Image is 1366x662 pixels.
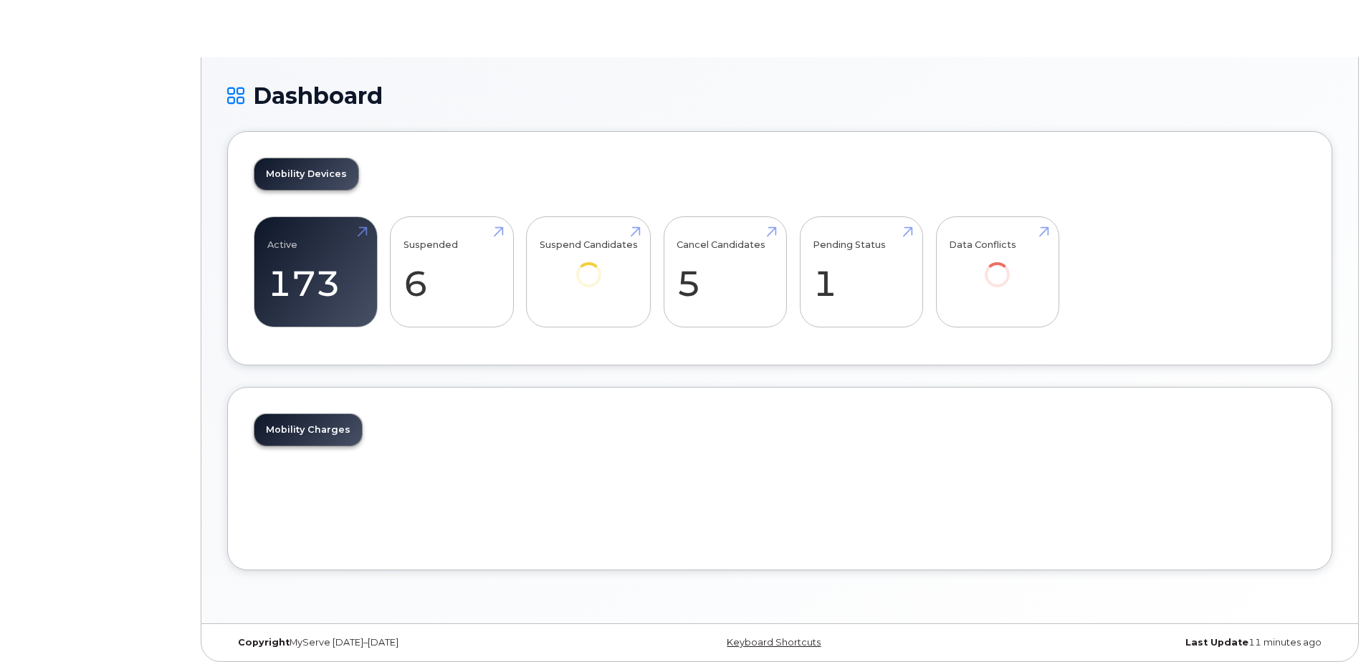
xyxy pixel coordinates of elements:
div: 11 minutes ago [964,637,1332,648]
a: Data Conflicts [949,225,1046,307]
a: Mobility Charges [254,414,362,446]
a: Suspend Candidates [540,225,638,307]
a: Suspended 6 [403,225,500,320]
a: Active 173 [267,225,364,320]
div: MyServe [DATE]–[DATE] [227,637,596,648]
h1: Dashboard [227,83,1332,108]
a: Pending Status 1 [813,225,909,320]
a: Cancel Candidates 5 [677,225,773,320]
a: Keyboard Shortcuts [727,637,821,648]
strong: Last Update [1185,637,1248,648]
a: Mobility Devices [254,158,358,190]
strong: Copyright [238,637,290,648]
